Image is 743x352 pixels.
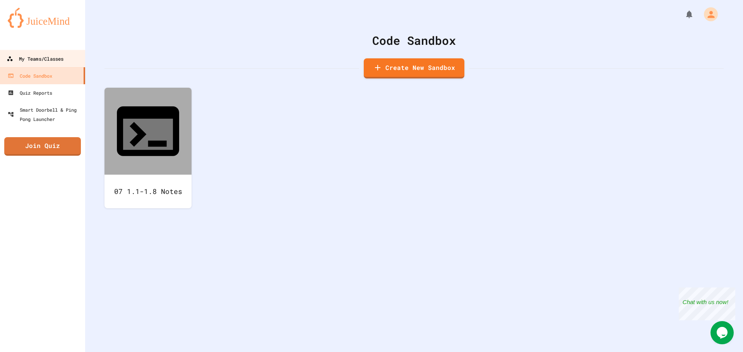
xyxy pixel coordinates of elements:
[104,32,724,49] div: Code Sandbox
[8,105,82,124] div: Smart Doorbell & Ping Pong Launcher
[8,8,77,28] img: logo-orange.svg
[7,54,63,64] div: My Teams/Classes
[104,175,192,208] div: 07 1.1-1.8 Notes
[104,88,192,208] a: 07 1.1-1.8 Notes
[696,5,720,23] div: My Account
[710,321,735,344] iframe: chat widget
[679,287,735,320] iframe: chat widget
[364,58,464,78] a: Create New Sandbox
[4,137,81,156] a: Join Quiz
[8,88,52,97] div: Quiz Reports
[8,71,52,80] div: Code Sandbox
[670,8,696,21] div: My Notifications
